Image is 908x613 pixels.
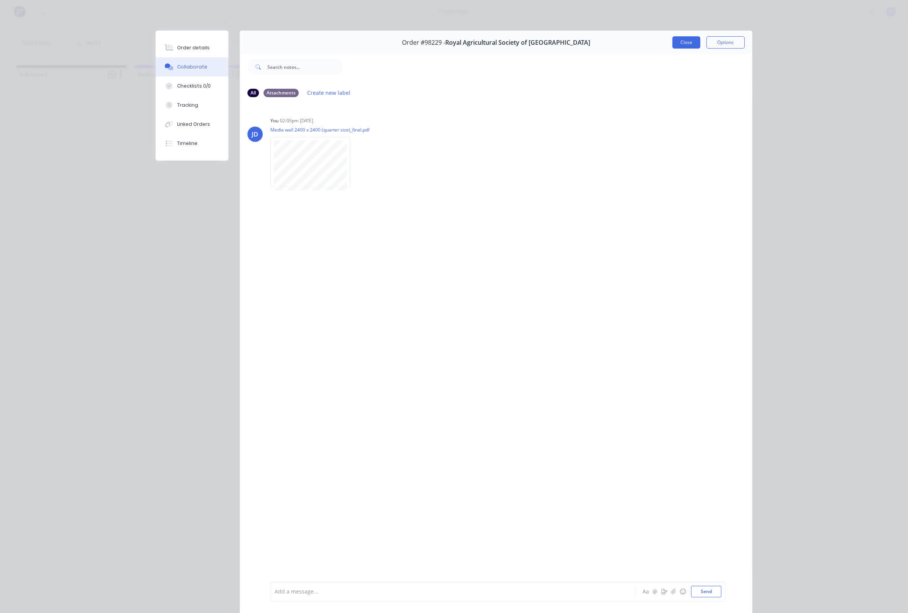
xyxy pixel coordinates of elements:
p: Media wall 2400 x 2400 (quarter size)_final.pdf [270,127,369,133]
div: 02:05pm [DATE] [280,117,313,124]
button: Options [706,36,745,49]
button: @ [651,587,660,596]
button: Create new label [303,88,355,98]
button: Send [691,586,721,597]
span: Royal Agricultural Society of [GEOGRAPHIC_DATA] [445,39,590,46]
div: Timeline [177,140,197,147]
div: Tracking [177,102,198,109]
button: Collaborate [156,57,228,76]
span: Order #98229 - [402,39,445,46]
div: All [247,89,259,97]
button: Order details [156,38,228,57]
button: Checklists 0/0 [156,76,228,96]
div: Collaborate [177,63,207,70]
button: Linked Orders [156,115,228,134]
input: Search notes... [267,59,343,75]
button: Aa [641,587,651,596]
div: You [270,117,278,124]
div: Linked Orders [177,121,210,128]
button: ☺ [678,587,687,596]
div: Attachments [264,89,299,97]
button: Tracking [156,96,228,115]
div: Checklists 0/0 [177,83,211,89]
div: Order details [177,44,210,51]
div: JD [252,130,259,139]
button: Timeline [156,134,228,153]
button: Close [672,36,700,49]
